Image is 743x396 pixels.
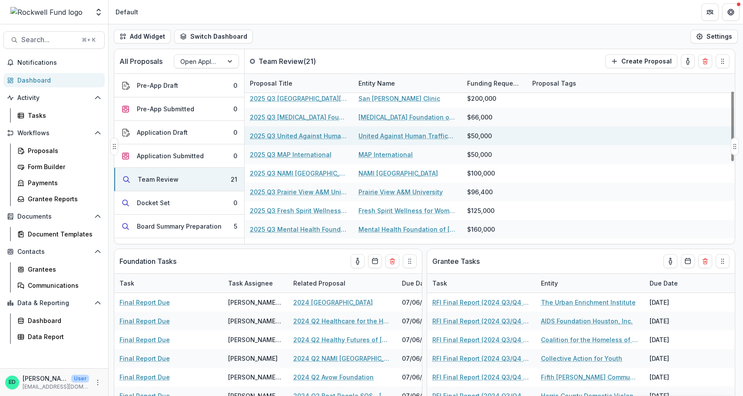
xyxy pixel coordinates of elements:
[467,206,494,215] div: $125,000
[644,274,710,293] div: Due Date
[228,335,283,344] div: [PERSON_NAME][GEOGRAPHIC_DATA]
[397,330,462,349] div: 07/06/2025
[245,74,353,93] div: Proposal Title
[403,254,417,268] button: Drag
[731,138,739,155] button: Drag
[288,274,397,293] div: Related Proposal
[527,79,581,88] div: Proposal Tags
[250,150,332,159] a: 2025 Q3 MAP International
[119,298,170,307] a: Final Report Due
[119,354,170,363] a: Final Report Due
[663,254,677,268] button: toggle-assigned-to-me
[353,74,462,93] div: Entity Name
[228,354,278,363] div: [PERSON_NAME]
[14,278,105,293] a: Communications
[536,274,644,293] div: Entity
[467,169,495,178] div: $100,000
[14,262,105,276] a: Grantees
[137,128,188,137] div: Application Draft
[467,243,492,253] div: $75,000
[358,150,413,159] a: MAP International
[114,279,139,288] div: Task
[644,368,710,386] div: [DATE]
[259,56,324,67] p: Team Review ( 21 )
[427,274,536,293] div: Task
[698,54,712,68] button: Delete card
[293,316,391,326] a: 2024 Q2 Healthcare for the Homeless Houston
[293,335,391,344] a: 2024 Q2 Healthy Futures of [US_STATE]
[467,94,496,103] div: $200,000
[9,379,16,385] div: Estevan D. Delgado
[114,144,244,168] button: Application Submitted0
[23,383,89,391] p: [EMAIL_ADDRESS][DOMAIN_NAME]
[3,91,105,105] button: Open Activity
[17,299,91,307] span: Data & Reporting
[231,175,237,184] div: 21
[293,373,374,382] a: 2024 Q2 Avow Foundation
[351,254,365,268] button: toggle-assigned-to-me
[250,169,348,178] a: 2025 Q3 NAMI [GEOGRAPHIC_DATA]
[119,316,170,326] a: Final Report Due
[114,191,244,215] button: Docket Set0
[250,206,348,215] a: 2025 Q3 Fresh Spirit Wellness for Women, Inc.
[462,74,527,93] div: Funding Requested
[28,316,98,325] div: Dashboard
[690,30,738,43] button: Settings
[14,329,105,344] a: Data Report
[353,79,400,88] div: Entity Name
[28,162,98,171] div: Form Builder
[17,248,91,256] span: Contacts
[28,230,98,239] div: Document Templates
[644,312,710,330] div: [DATE]
[432,373,531,382] a: RFI Final Report (2024 Q3/Q4 Grantees)
[397,349,462,368] div: 07/06/2025
[3,296,105,310] button: Open Data & Reporting
[28,281,98,290] div: Communications
[119,373,170,382] a: Final Report Due
[527,74,636,93] div: Proposal Tags
[174,30,253,43] button: Switch Dashboard
[397,312,462,330] div: 07/06/2025
[14,160,105,174] a: Form Builder
[223,274,288,293] div: Task Assignee
[681,254,695,268] button: Calendar
[71,375,89,383] p: User
[14,176,105,190] a: Payments
[114,215,244,238] button: Board Summary Preparation5
[432,298,531,307] a: RFI Final Report (2024 Q3/Q4 Grantees)
[17,59,101,67] span: Notifications
[28,265,98,274] div: Grantees
[250,187,348,196] a: 2025 Q3 Prairie View A&M University
[541,316,633,326] a: AIDS Foundation Houston, Inc.
[462,79,527,88] div: Funding Requested
[10,7,83,17] img: Rockwell Fund logo
[137,81,178,90] div: Pre-App Draft
[93,377,103,388] button: More
[234,222,237,231] div: 5
[17,130,91,137] span: Workflows
[701,3,719,21] button: Partners
[541,335,639,344] a: Coalition for the Homeless of Houston/[GEOGRAPHIC_DATA]
[397,274,462,293] div: Due Date
[137,151,204,160] div: Application Submitted
[14,143,105,158] a: Proposals
[250,131,348,140] a: 2025 Q3 United Against Human Trafficking
[467,131,492,140] div: $50,000
[137,198,170,207] div: Docket Set
[716,54,730,68] button: Drag
[3,73,105,87] a: Dashboard
[137,222,222,231] div: Board Summary Preparation
[14,313,105,328] a: Dashboard
[644,293,710,312] div: [DATE]
[541,298,636,307] a: The Urban Enrichment Institute
[21,36,76,44] span: Search...
[17,94,91,102] span: Activity
[137,104,194,113] div: Pre-App Submitted
[114,97,244,121] button: Pre-App Submitted0
[233,151,237,160] div: 0
[93,3,105,21] button: Open entity switcher
[228,298,283,307] div: [PERSON_NAME][GEOGRAPHIC_DATA]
